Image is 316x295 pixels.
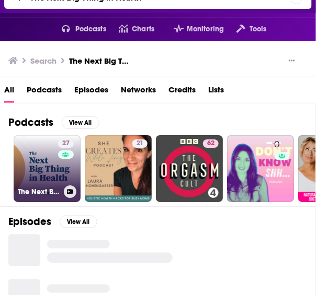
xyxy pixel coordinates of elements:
[4,81,14,103] a: All
[30,56,57,66] h3: Search
[69,56,131,66] h3: The Next Big Thing in Health
[27,81,62,103] a: Podcasts
[156,135,223,202] a: 62
[60,216,97,228] button: View All
[203,139,219,148] a: 62
[74,81,108,103] a: Episodes
[224,21,266,38] button: open menu
[62,116,99,129] button: View All
[161,21,224,38] button: open menu
[8,116,53,129] h2: Podcasts
[8,215,51,228] h2: Episodes
[187,22,224,37] span: Monitoring
[207,138,215,149] span: 62
[85,135,152,202] a: 21
[227,135,294,202] a: 0
[8,215,97,228] a: EpisodesView All
[275,139,290,198] div: 0
[121,81,156,103] a: Networks
[137,138,143,149] span: 21
[75,22,106,37] span: Podcasts
[208,81,224,103] a: Lists
[132,22,154,37] span: Charts
[8,116,99,129] a: PodcastsView All
[168,81,196,103] a: Credits
[132,139,148,148] a: 21
[250,22,267,37] span: Tools
[49,21,106,38] button: open menu
[58,139,74,148] a: 27
[62,138,70,149] span: 27
[18,187,60,196] h3: The Next Big Thing in Health
[285,56,299,66] button: Show More Button
[14,135,81,202] a: 27The Next Big Thing in Health
[106,21,154,38] a: Charts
